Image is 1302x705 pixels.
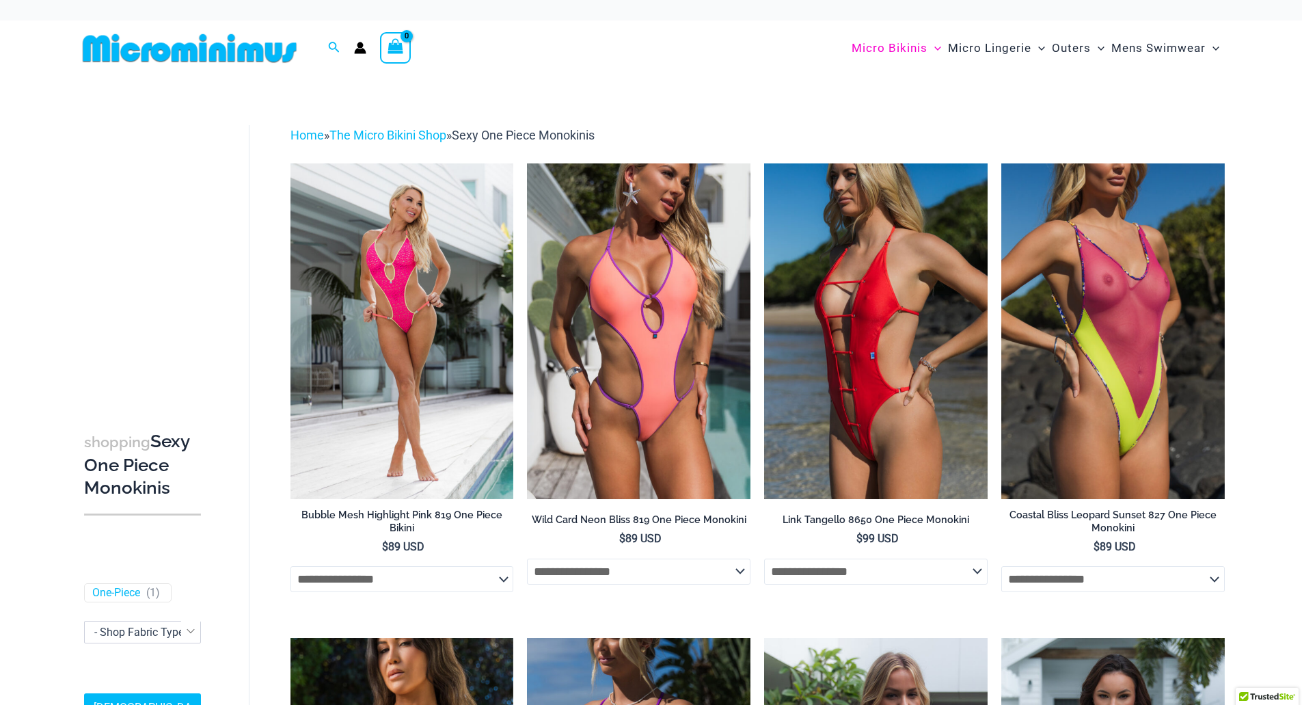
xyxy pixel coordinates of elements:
[945,27,1048,69] a: Micro LingerieMenu ToggleMenu Toggle
[84,621,201,643] span: - Shop Fabric Type
[1206,31,1219,66] span: Menu Toggle
[85,622,200,643] span: - Shop Fabric Type
[764,514,988,531] a: Link Tangello 8650 One Piece Monokini
[290,128,324,142] a: Home
[856,532,899,545] bdi: 99 USD
[1001,163,1225,498] img: Coastal Bliss Leopard Sunset 827 One Piece Monokini 06
[527,163,750,498] img: Wild Card Neon Bliss 819 One Piece 04
[328,40,340,57] a: Search icon link
[290,509,514,534] h2: Bubble Mesh Highlight Pink 819 One Piece Bikini
[146,586,160,600] span: ( )
[290,509,514,540] a: Bubble Mesh Highlight Pink 819 One Piece Bikini
[856,532,863,545] span: $
[764,163,988,498] img: Link Tangello 8650 One Piece Monokini 11
[1094,540,1100,553] span: $
[290,163,514,498] img: Bubble Mesh Highlight Pink 819 One Piece 01
[1001,509,1225,534] h2: Coastal Bliss Leopard Sunset 827 One Piece Monokini
[77,33,302,64] img: MM SHOP LOGO FLAT
[452,128,595,142] span: Sexy One Piece Monokinis
[290,163,514,498] a: Bubble Mesh Highlight Pink 819 One Piece 01Bubble Mesh Highlight Pink 819 One Piece 03Bubble Mesh...
[1001,509,1225,540] a: Coastal Bliss Leopard Sunset 827 One Piece Monokini
[527,163,750,498] a: Wild Card Neon Bliss 819 One Piece 04Wild Card Neon Bliss 819 One Piece 05Wild Card Neon Bliss 81...
[1052,31,1091,66] span: Outers
[1048,27,1108,69] a: OutersMenu ToggleMenu Toggle
[380,32,411,64] a: View Shopping Cart, empty
[927,31,941,66] span: Menu Toggle
[527,514,750,531] a: Wild Card Neon Bliss 819 One Piece Monokini
[290,128,595,142] span: » »
[848,27,945,69] a: Micro BikinisMenu ToggleMenu Toggle
[84,434,150,451] span: shopping
[846,25,1225,71] nav: Site Navigation
[1001,163,1225,498] a: Coastal Bliss Leopard Sunset 827 One Piece Monokini 06Coastal Bliss Leopard Sunset 827 One Piece ...
[619,532,662,545] bdi: 89 USD
[354,42,366,54] a: Account icon link
[764,514,988,527] h2: Link Tangello 8650 One Piece Monokini
[1094,540,1136,553] bdi: 89 USD
[1111,31,1206,66] span: Mens Swimwear
[329,128,446,142] a: The Micro Bikini Shop
[764,163,988,498] a: Link Tangello 8650 One Piece Monokini 11Link Tangello 8650 One Piece Monokini 12Link Tangello 865...
[92,586,140,600] a: One-Piece
[527,514,750,527] h2: Wild Card Neon Bliss 819 One Piece Monokini
[382,540,388,553] span: $
[84,114,207,388] iframe: TrustedSite Certified
[948,31,1031,66] span: Micro Lingerie
[852,31,927,66] span: Micro Bikinis
[1091,31,1104,66] span: Menu Toggle
[150,586,156,599] span: 1
[1031,31,1045,66] span: Menu Toggle
[619,532,625,545] span: $
[382,540,424,553] bdi: 89 USD
[84,430,201,500] h3: Sexy One Piece Monokinis
[94,626,184,639] span: - Shop Fabric Type
[1108,27,1223,69] a: Mens SwimwearMenu ToggleMenu Toggle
